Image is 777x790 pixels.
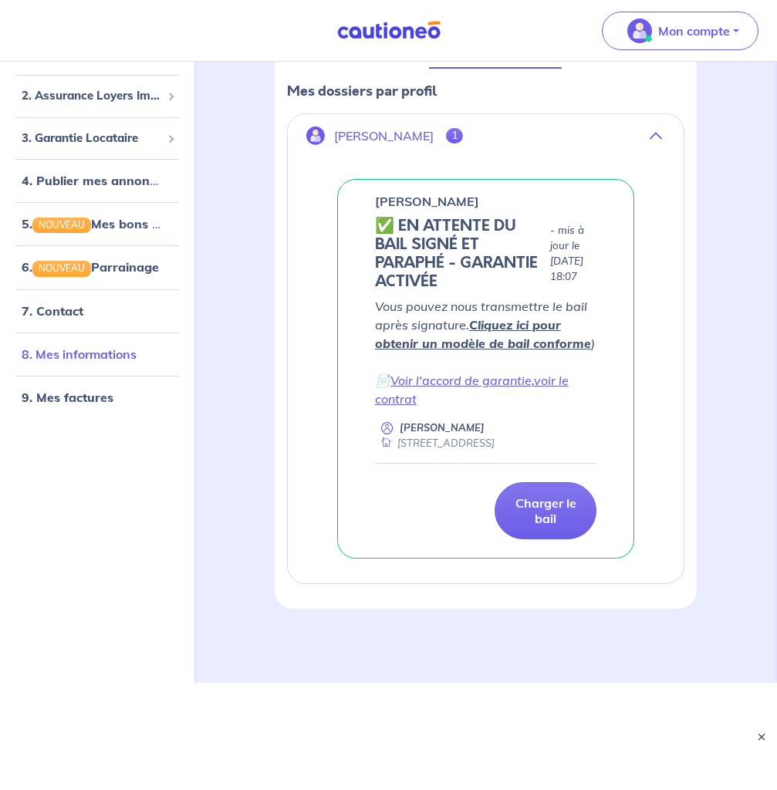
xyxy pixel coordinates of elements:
span: 2. Assurance Loyers Impayés [22,87,161,105]
button: [PERSON_NAME]1 [288,117,684,154]
p: [PERSON_NAME] [400,420,485,435]
div: state: CONTRACT-SIGNED, Context: IN-LANDLORD,IS-GL-CAUTION-IN-LANDLORD [375,217,596,291]
a: Cliquez ici pour obtenir un modèle de bail conforme [375,317,591,351]
div: 4. Publier mes annonces [6,165,188,196]
span: 1 [446,128,464,143]
a: 9. Mes factures [22,389,113,404]
a: Charger le bail [495,482,596,539]
img: illu_account.svg [306,127,325,145]
h5: ✅️️️ EN ATTENTE DU BAIL SIGNÉ ET PARAPHÉ - GARANTIE ACTIVÉE [375,217,544,291]
div: 5.NOUVEAUMes bons plans [6,208,188,239]
a: Voir l'accord de garantie [390,373,532,388]
em: 📄 , [375,373,569,407]
a: 6.NOUVEAUParrainage [22,259,159,275]
a: 4. Publier mes annonces [22,173,169,188]
div: 7. Contact [6,295,188,326]
div: 2. Assurance Loyers Impayés [6,81,188,111]
div: 8. Mes informations [6,338,188,369]
p: Mes dossiers par profil [287,81,684,101]
img: illu_account_valid_menu.svg [627,19,652,43]
a: 5.NOUVEAUMes bons plans [22,216,184,231]
a: 8. Mes informations [22,346,137,361]
p: - mis à jour le [DATE] 18:07 [550,223,596,285]
div: 9. Mes factures [6,381,188,412]
p: Mon compte [658,22,730,40]
span: 3. Garantie Locataire [22,129,161,147]
div: 6.NOUVEAUParrainage [6,252,188,282]
p: [PERSON_NAME] [375,192,479,211]
button: illu_account_valid_menu.svgMon compte [602,12,758,50]
p: Charger le bail [514,495,577,526]
div: 3. Garantie Locataire [6,123,188,153]
p: [PERSON_NAME] [334,129,434,143]
button: × [754,729,769,744]
em: Vous pouvez nous transmettre le bail après signature. ) [375,299,595,351]
a: 7. Contact [22,302,83,318]
img: Cautioneo [331,21,447,40]
div: [STREET_ADDRESS] [375,436,495,451]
